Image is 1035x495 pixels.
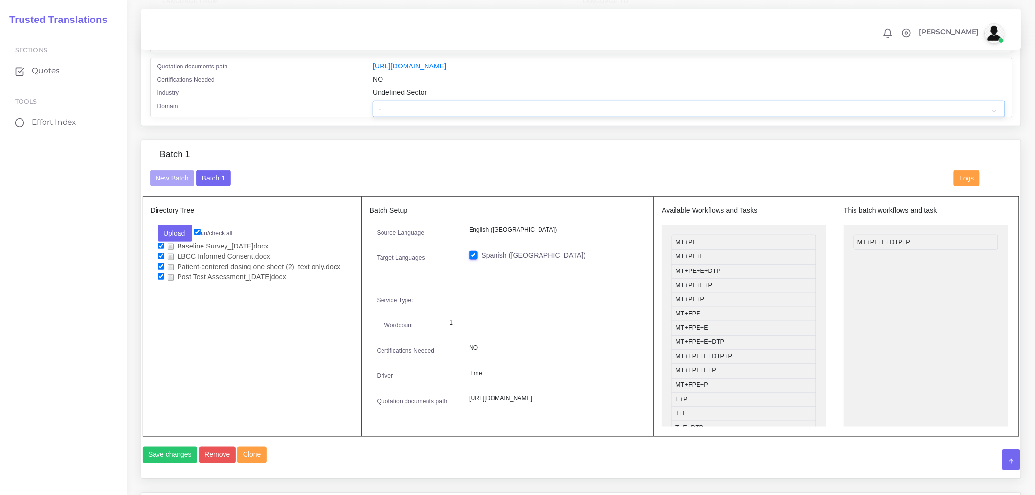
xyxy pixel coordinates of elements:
[672,363,816,378] li: MT+FPE+E+P
[469,368,639,379] p: Time
[672,307,816,321] li: MT+FPE
[377,228,425,237] label: Source Language
[365,88,1012,101] div: Undefined Sector
[150,174,195,181] a: New Batch
[15,46,47,54] span: Sections
[672,378,816,393] li: MT+FPE+P
[672,235,816,250] li: MT+PE
[164,242,272,251] a: Baseline Survey_[DATE]docx
[469,393,639,404] p: [URL][DOMAIN_NAME]
[370,206,647,215] h5: Batch Setup
[450,318,632,328] p: 1
[919,28,979,35] span: [PERSON_NAME]
[237,447,268,463] a: Clone
[672,335,816,350] li: MT+FPE+E+DTP
[164,272,290,282] a: Post Test Assessment_[DATE]docx
[160,149,190,160] h4: Batch 1
[157,102,178,111] label: Domain
[237,447,267,463] button: Clone
[373,62,446,70] a: [URL][DOMAIN_NAME]
[672,392,816,407] li: E+P
[7,61,120,81] a: Quotes
[377,346,435,355] label: Certifications Needed
[196,170,230,187] button: Batch 1
[854,235,998,250] li: MT+PE+E+DTP+P
[481,250,585,261] label: Spanish ([GEOGRAPHIC_DATA])
[199,447,238,463] a: Remove
[672,349,816,364] li: MT+FPE+E+DTP+P
[194,229,232,238] label: un/check all
[914,23,1008,43] a: [PERSON_NAME]avatar
[377,371,393,380] label: Driver
[844,206,1008,215] h5: This batch workflows and task
[157,89,179,97] label: Industry
[384,321,413,330] label: Wordcount
[2,12,108,28] a: Trusted Translations
[32,117,76,128] span: Effort Index
[960,174,974,182] span: Logs
[365,74,1012,88] div: NO
[151,206,354,215] h5: Directory Tree
[672,278,816,293] li: MT+PE+E+P
[672,421,816,435] li: T+E+DTP
[157,62,228,71] label: Quotation documents path
[150,170,195,187] button: New Batch
[377,296,413,305] label: Service Type:
[194,229,201,235] input: un/check all
[143,447,198,463] button: Save changes
[985,23,1004,43] img: avatar
[672,406,816,421] li: T+E
[377,397,448,405] label: Quotation documents path
[469,343,639,353] p: NO
[196,174,230,181] a: Batch 1
[672,264,816,279] li: MT+PE+E+DTP
[672,249,816,264] li: MT+PE+E
[7,112,120,133] a: Effort Index
[377,253,425,262] label: Target Languages
[199,447,236,463] button: Remove
[954,170,980,187] button: Logs
[157,75,215,84] label: Certifications Needed
[164,262,344,271] a: Patient-centered dosing one sheet (2)_text only.docx
[662,206,826,215] h5: Available Workflows and Tasks
[469,225,639,235] p: English ([GEOGRAPHIC_DATA])
[2,14,108,25] h2: Trusted Translations
[15,98,37,105] span: Tools
[158,225,193,242] button: Upload
[672,321,816,336] li: MT+FPE+E
[164,252,274,261] a: LBCC Informed Consent.docx
[672,292,816,307] li: MT+PE+P
[32,66,60,76] span: Quotes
